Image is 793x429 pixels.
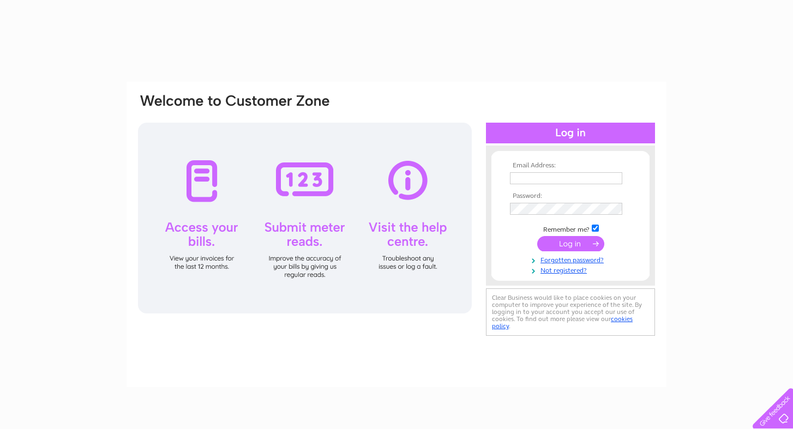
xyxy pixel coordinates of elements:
td: Remember me? [507,223,634,234]
div: Clear Business would like to place cookies on your computer to improve your experience of the sit... [486,288,655,336]
th: Password: [507,192,634,200]
a: cookies policy [492,315,633,330]
th: Email Address: [507,162,634,170]
a: Forgotten password? [510,254,634,264]
input: Submit [537,236,604,251]
a: Not registered? [510,264,634,275]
